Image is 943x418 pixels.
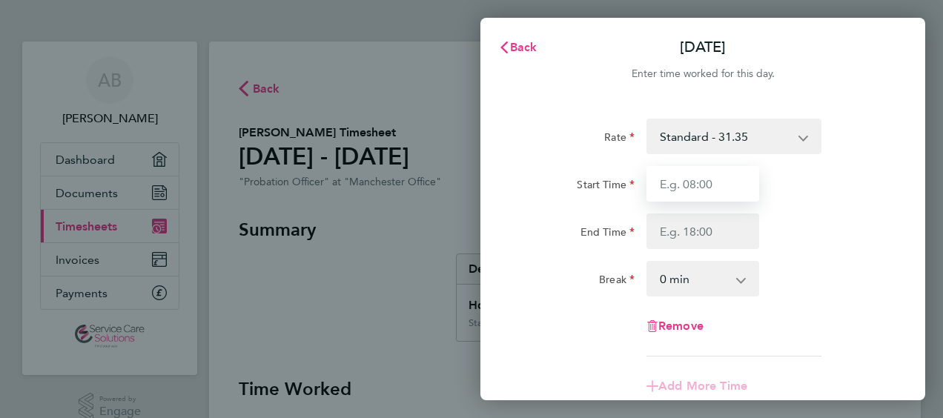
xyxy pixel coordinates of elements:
input: E.g. 08:00 [646,166,759,202]
p: [DATE] [680,37,726,58]
span: Remove [658,319,704,333]
span: Back [510,40,537,54]
button: Remove [646,320,704,332]
label: Rate [604,130,635,148]
label: End Time [580,225,635,243]
label: Start Time [577,178,635,196]
label: Break [599,273,635,291]
input: E.g. 18:00 [646,213,759,249]
div: Enter time worked for this day. [480,65,925,83]
button: Back [483,33,552,62]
